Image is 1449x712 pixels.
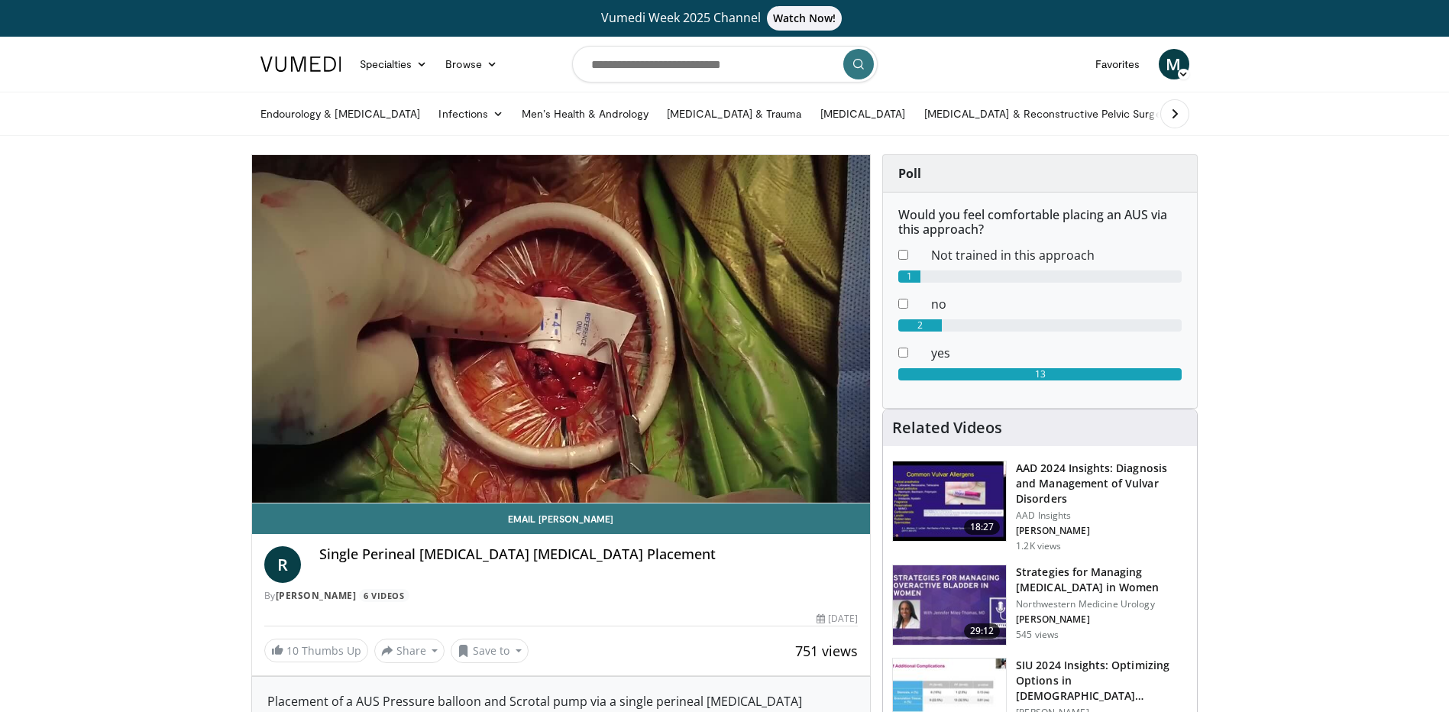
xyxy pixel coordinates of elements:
[572,46,878,83] input: Search topics, interventions
[964,519,1001,535] span: 18:27
[817,612,858,626] div: [DATE]
[264,589,859,603] div: By
[1016,525,1188,537] p: [PERSON_NAME]
[1016,658,1188,704] h3: SIU 2024 Insights: Optimizing Options in [DEMOGRAPHIC_DATA] [MEDICAL_DATA]
[898,270,920,283] div: 1
[513,99,658,129] a: Men’s Health & Andrology
[898,208,1182,237] h6: Would you feel comfortable placing an AUS via this approach?
[920,344,1193,362] dd: yes
[892,419,1002,437] h4: Related Videos
[252,155,871,503] video-js: Video Player
[1086,49,1150,79] a: Favorites
[920,246,1193,264] dd: Not trained in this approach
[1016,540,1061,552] p: 1.2K views
[263,6,1187,31] a: Vumedi Week 2025 ChannelWatch Now!
[892,461,1188,552] a: 18:27 AAD 2024 Insights: Diagnosis and Management of Vulvar Disorders AAD Insights [PERSON_NAME] ...
[374,639,445,663] button: Share
[359,589,409,602] a: 6 Videos
[264,546,301,583] a: R
[351,49,437,79] a: Specialties
[436,49,506,79] a: Browse
[1016,613,1188,626] p: [PERSON_NAME]
[658,99,811,129] a: [MEDICAL_DATA] & Trauma
[251,99,430,129] a: Endourology & [MEDICAL_DATA]
[1016,461,1188,506] h3: AAD 2024 Insights: Diagnosis and Management of Vulvar Disorders
[767,6,843,31] span: Watch Now!
[252,503,871,534] a: Email [PERSON_NAME]
[898,165,921,182] strong: Poll
[267,692,855,710] div: Placement of a AUS Pressure balloon and Scrotal pump via a single perineal [MEDICAL_DATA]
[1016,510,1188,522] p: AAD Insights
[319,546,859,563] h4: Single Perineal [MEDICAL_DATA] [MEDICAL_DATA] Placement
[1016,629,1059,641] p: 545 views
[898,319,942,332] div: 2
[811,99,915,129] a: [MEDICAL_DATA]
[964,623,1001,639] span: 29:12
[892,565,1188,646] a: 29:12 Strategies for Managing [MEDICAL_DATA] in Women Northwestern Medicine Urology [PERSON_NAME]...
[1159,49,1189,79] a: M
[429,99,513,129] a: Infections
[1016,598,1188,610] p: Northwestern Medicine Urology
[276,589,357,602] a: [PERSON_NAME]
[915,99,1180,129] a: [MEDICAL_DATA] & Reconstructive Pelvic Surgery
[893,565,1006,645] img: 7b1bdb02-4417-4d09-9f69-b495132e12fc.150x105_q85_crop-smart_upscale.jpg
[1016,565,1188,595] h3: Strategies for Managing [MEDICAL_DATA] in Women
[893,461,1006,541] img: 391116fa-c4eb-4293-bed8-ba80efc87e4b.150x105_q85_crop-smart_upscale.jpg
[264,639,368,662] a: 10 Thumbs Up
[451,639,529,663] button: Save to
[920,295,1193,313] dd: no
[898,368,1182,380] div: 13
[260,57,341,72] img: VuMedi Logo
[795,642,858,660] span: 751 views
[286,643,299,658] span: 10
